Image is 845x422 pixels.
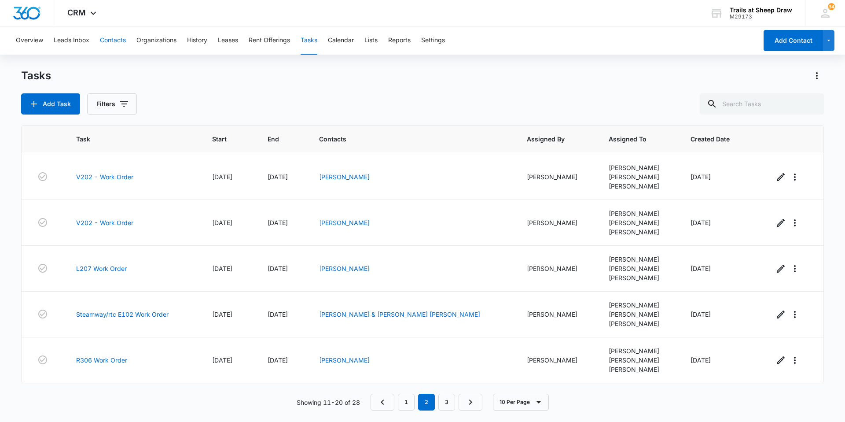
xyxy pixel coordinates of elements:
[459,394,482,411] a: Next Page
[398,394,415,411] a: Page 1
[609,134,657,144] span: Assigned To
[527,134,575,144] span: Assigned By
[609,355,669,365] div: [PERSON_NAME]
[810,69,824,83] button: Actions
[609,181,669,191] div: [PERSON_NAME]
[609,227,669,237] div: [PERSON_NAME]
[371,394,482,411] nav: Pagination
[691,356,711,364] span: [DATE]
[212,134,233,144] span: Start
[691,311,711,318] span: [DATE]
[527,218,588,227] div: [PERSON_NAME]
[319,173,370,181] a: [PERSON_NAME]
[438,394,455,411] a: Page 3
[364,26,378,55] button: Lists
[493,394,549,411] button: 10 Per Page
[418,394,435,411] em: 2
[328,26,354,55] button: Calendar
[268,265,288,272] span: [DATE]
[136,26,176,55] button: Organizations
[319,356,370,364] a: [PERSON_NAME]
[76,172,133,181] a: V202 - Work Order
[76,134,178,144] span: Task
[268,173,288,181] span: [DATE]
[609,172,669,181] div: [PERSON_NAME]
[527,310,588,319] div: [PERSON_NAME]
[609,255,669,264] div: [PERSON_NAME]
[319,134,493,144] span: Contacts
[609,209,669,218] div: [PERSON_NAME]
[212,311,232,318] span: [DATE]
[87,93,137,115] button: Filters
[609,319,669,328] div: [PERSON_NAME]
[700,93,824,115] input: Search Tasks
[691,134,740,144] span: Created Date
[249,26,290,55] button: Rent Offerings
[609,346,669,355] div: [PERSON_NAME]
[21,93,80,115] button: Add Task
[609,273,669,282] div: [PERSON_NAME]
[609,163,669,172] div: [PERSON_NAME]
[764,30,823,51] button: Add Contact
[76,264,127,273] a: L207 Work Order
[76,355,127,365] a: R306 Work Order
[388,26,411,55] button: Reports
[301,26,317,55] button: Tasks
[609,365,669,374] div: [PERSON_NAME]
[609,300,669,310] div: [PERSON_NAME]
[609,310,669,319] div: [PERSON_NAME]
[319,311,480,318] a: [PERSON_NAME] & [PERSON_NAME] [PERSON_NAME]
[609,264,669,273] div: [PERSON_NAME]
[319,219,370,226] a: [PERSON_NAME]
[21,69,51,82] h1: Tasks
[54,26,89,55] button: Leads Inbox
[187,26,207,55] button: History
[527,264,588,273] div: [PERSON_NAME]
[268,356,288,364] span: [DATE]
[319,265,370,272] a: [PERSON_NAME]
[371,394,394,411] a: Previous Page
[212,265,232,272] span: [DATE]
[268,219,288,226] span: [DATE]
[828,3,835,10] span: 34
[691,173,711,181] span: [DATE]
[691,265,711,272] span: [DATE]
[421,26,445,55] button: Settings
[268,134,285,144] span: End
[212,173,232,181] span: [DATE]
[76,310,169,319] a: Steamway/rtc E102 Work Order
[16,26,43,55] button: Overview
[67,8,86,17] span: CRM
[268,311,288,318] span: [DATE]
[730,14,792,20] div: account id
[828,3,835,10] div: notifications count
[527,172,588,181] div: [PERSON_NAME]
[297,398,360,407] p: Showing 11-20 of 28
[527,355,588,365] div: [PERSON_NAME]
[212,219,232,226] span: [DATE]
[609,218,669,227] div: [PERSON_NAME]
[212,356,232,364] span: [DATE]
[76,218,133,227] a: V202 - Work Order
[730,7,792,14] div: account name
[218,26,238,55] button: Leases
[691,219,711,226] span: [DATE]
[100,26,126,55] button: Contacts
